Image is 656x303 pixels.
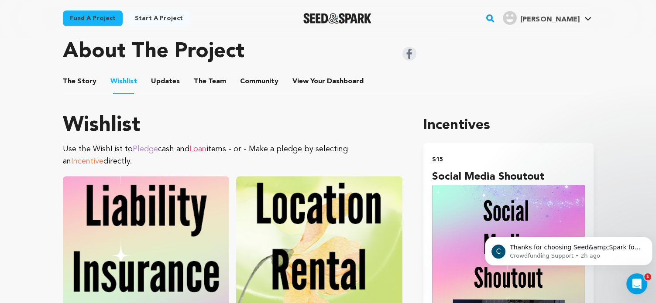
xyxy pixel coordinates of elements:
[63,41,244,62] h1: About The Project
[189,145,206,153] span: Loan
[128,10,190,26] a: Start a project
[71,157,103,165] span: Incentive
[644,273,651,280] span: 1
[501,9,593,27] span: Bosley G.'s Profile
[481,218,656,279] iframe: Intercom notifications message
[626,273,647,294] iframe: Intercom live chat
[63,143,403,167] p: Use the WishList to cash and items - or - Make a pledge by selecting an directly.
[133,145,158,153] span: Pledge
[240,76,278,87] span: Community
[194,76,206,87] span: The
[503,11,517,25] img: user.png
[151,76,180,87] span: Updates
[63,76,76,87] span: The
[63,10,123,26] a: Fund a project
[503,11,579,25] div: Bosley G.'s Profile
[501,9,593,25] a: Bosley G.'s Profile
[63,115,403,136] h1: Wishlist
[194,76,226,87] span: Team
[327,76,364,87] span: Dashboard
[110,76,137,87] span: Wishlist
[402,47,416,61] img: Seed&Spark Facebook Icon
[432,169,584,185] h4: Social Media Shoutout
[432,153,584,166] h2: $15
[63,76,96,87] span: Story
[303,13,372,24] a: Seed&Spark Homepage
[303,13,372,24] img: Seed&Spark Logo Dark Mode
[520,16,579,23] span: [PERSON_NAME]
[292,76,365,87] span: Your
[292,76,365,87] a: ViewYourDashboard
[423,115,593,136] h1: Incentives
